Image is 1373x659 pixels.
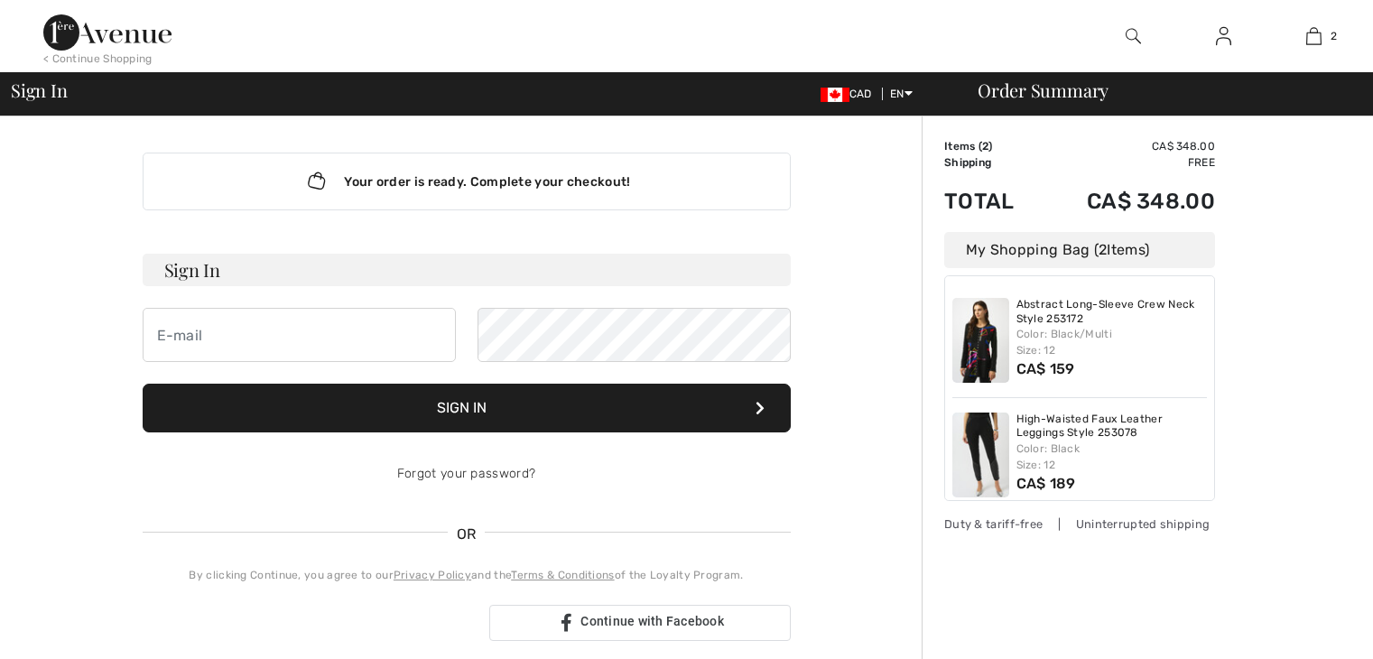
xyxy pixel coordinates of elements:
div: My Shopping Bag ( Items) [944,232,1215,268]
a: Terms & Conditions [511,569,614,581]
a: High-Waisted Faux Leather Leggings Style 253078 [1016,413,1208,441]
img: My Info [1216,25,1231,47]
span: EN [890,88,913,100]
a: Privacy Policy [394,569,471,581]
span: 2 [1331,28,1337,44]
a: Continue with Facebook [489,605,791,641]
span: CA$ 159 [1016,360,1075,377]
div: By clicking Continue, you agree to our and the of the Loyalty Program. [143,567,791,583]
td: CA$ 348.00 [1040,171,1215,232]
img: Abstract Long-Sleeve Crew Neck Style 253172 [952,298,1009,383]
a: Forgot your password? [397,466,535,481]
div: Duty & tariff-free | Uninterrupted shipping [944,515,1215,533]
td: Total [944,171,1040,232]
div: Order Summary [956,81,1362,99]
span: CAD [821,88,879,100]
td: Items ( ) [944,138,1040,154]
h3: Sign In [143,254,791,286]
div: Your order is ready. Complete your checkout! [143,153,791,210]
img: My Bag [1306,25,1322,47]
a: Sign In [1201,25,1246,48]
img: search the website [1126,25,1141,47]
input: E-mail [143,308,456,362]
div: Color: Black Size: 12 [1016,441,1208,473]
td: Free [1040,154,1215,171]
div: Color: Black/Multi Size: 12 [1016,326,1208,358]
span: 2 [982,140,988,153]
span: 2 [1099,241,1107,258]
iframe: Bouton "Se connecter avec Google" [134,603,484,643]
img: Canadian Dollar [821,88,849,102]
button: Sign In [143,384,791,432]
td: Shipping [944,154,1040,171]
a: 2 [1269,25,1358,47]
a: Abstract Long-Sleeve Crew Neck Style 253172 [1016,298,1208,326]
span: OR [448,524,486,545]
iframe: Opens a widget where you can find more information [1257,605,1355,650]
span: Sign In [11,81,67,99]
img: High-Waisted Faux Leather Leggings Style 253078 [952,413,1009,497]
span: CA$ 189 [1016,475,1076,492]
div: < Continue Shopping [43,51,153,67]
img: 1ère Avenue [43,14,172,51]
td: CA$ 348.00 [1040,138,1215,154]
span: Continue with Facebook [580,614,724,628]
